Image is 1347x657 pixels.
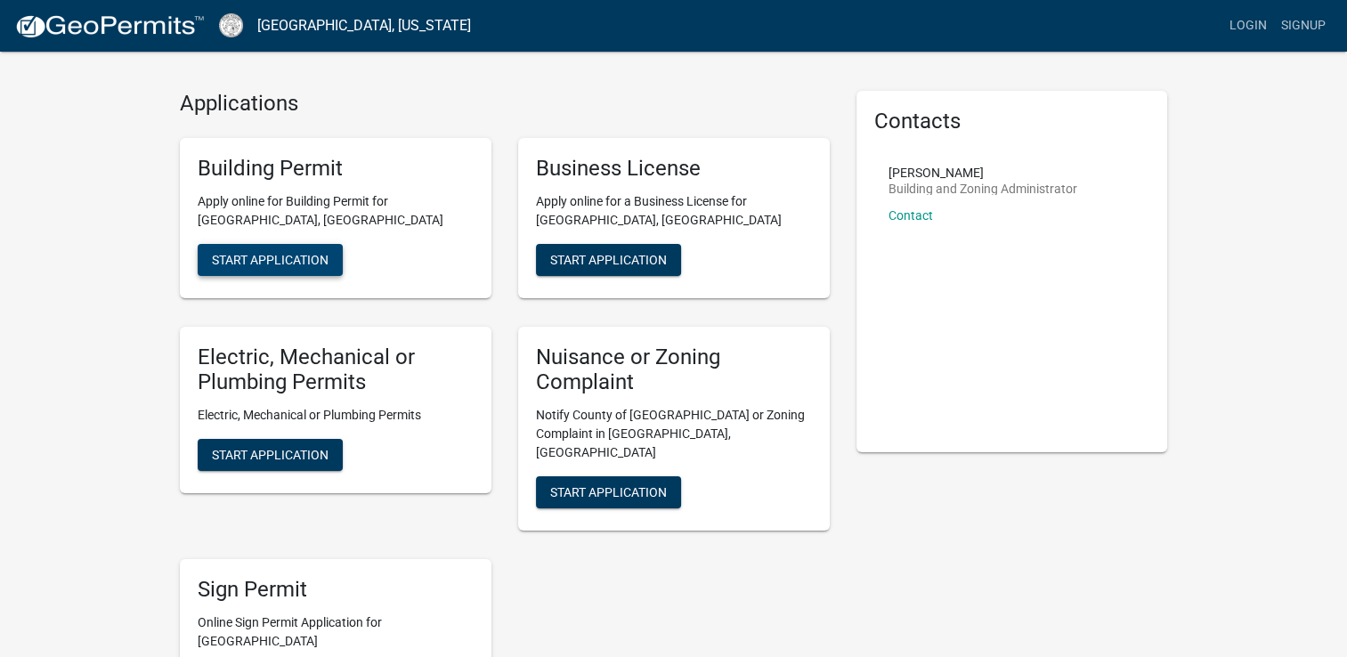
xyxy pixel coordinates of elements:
span: Start Application [212,252,329,266]
h5: Contacts [874,109,1150,134]
h5: Building Permit [198,156,474,182]
h5: Electric, Mechanical or Plumbing Permits [198,345,474,396]
h5: Business License [536,156,812,182]
span: Start Application [550,485,667,499]
button: Start Application [198,244,343,276]
p: [PERSON_NAME] [889,166,1077,179]
a: Contact [889,208,933,223]
span: Start Application [212,448,329,462]
button: Start Application [536,476,681,508]
h4: Applications [180,91,830,117]
button: Start Application [198,439,343,471]
p: Online Sign Permit Application for [GEOGRAPHIC_DATA] [198,613,474,651]
span: Start Application [550,252,667,266]
p: Apply online for a Business License for [GEOGRAPHIC_DATA], [GEOGRAPHIC_DATA] [536,192,812,230]
h5: Nuisance or Zoning Complaint [536,345,812,396]
h5: Sign Permit [198,577,474,603]
a: [GEOGRAPHIC_DATA], [US_STATE] [257,11,471,41]
a: Login [1222,9,1274,43]
p: Electric, Mechanical or Plumbing Permits [198,406,474,425]
a: Signup [1274,9,1333,43]
img: Cook County, Georgia [219,13,243,37]
p: Building and Zoning Administrator [889,182,1077,195]
p: Apply online for Building Permit for [GEOGRAPHIC_DATA], [GEOGRAPHIC_DATA] [198,192,474,230]
button: Start Application [536,244,681,276]
p: Notify County of [GEOGRAPHIC_DATA] or Zoning Complaint in [GEOGRAPHIC_DATA], [GEOGRAPHIC_DATA] [536,406,812,462]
